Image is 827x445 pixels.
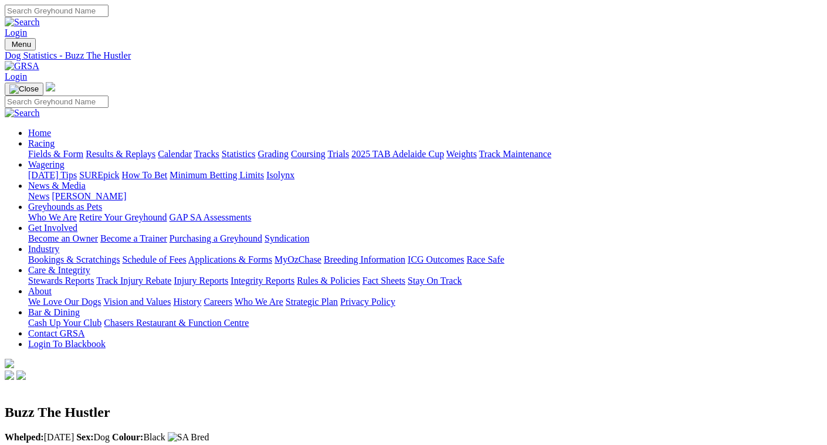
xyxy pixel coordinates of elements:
a: Home [28,128,51,138]
a: Who We Are [28,212,77,222]
a: Statistics [222,149,256,159]
img: Search [5,108,40,118]
a: Bar & Dining [28,307,80,317]
a: Login [5,72,27,81]
input: Search [5,5,109,17]
img: logo-grsa-white.png [5,359,14,368]
a: Applications & Forms [188,254,272,264]
a: News & Media [28,181,86,191]
a: History [173,297,201,307]
a: Schedule of Fees [122,254,186,264]
a: Become an Owner [28,233,98,243]
a: Vision and Values [103,297,171,307]
a: Dog Statistics - Buzz The Hustler [5,50,822,61]
a: Integrity Reports [231,276,294,286]
img: SA Bred [168,432,209,443]
div: Bar & Dining [28,318,822,328]
div: News & Media [28,191,822,202]
img: Close [9,84,39,94]
a: Chasers Restaurant & Function Centre [104,318,249,328]
a: ICG Outcomes [408,254,464,264]
img: Search [5,17,40,28]
a: Who We Are [235,297,283,307]
a: Industry [28,244,59,254]
a: SUREpick [79,170,119,180]
div: Care & Integrity [28,276,822,286]
img: GRSA [5,61,39,72]
div: Wagering [28,170,822,181]
a: About [28,286,52,296]
div: Get Involved [28,233,822,244]
a: Stewards Reports [28,276,94,286]
h2: Buzz The Hustler [5,405,822,420]
a: Become a Trainer [100,233,167,243]
div: About [28,297,822,307]
a: News [28,191,49,201]
input: Search [5,96,109,108]
a: Privacy Policy [340,297,395,307]
b: Sex: [76,432,93,442]
a: MyOzChase [274,254,321,264]
a: Track Maintenance [479,149,551,159]
a: Weights [446,149,477,159]
a: Fact Sheets [362,276,405,286]
a: Wagering [28,159,65,169]
a: How To Bet [122,170,168,180]
a: GAP SA Assessments [170,212,252,222]
a: [PERSON_NAME] [52,191,126,201]
div: Racing [28,149,822,159]
a: Race Safe [466,254,504,264]
a: Contact GRSA [28,328,84,338]
a: Results & Replays [86,149,155,159]
a: Breeding Information [324,254,405,264]
a: Injury Reports [174,276,228,286]
div: Greyhounds as Pets [28,212,822,223]
a: [DATE] Tips [28,170,77,180]
a: Strategic Plan [286,297,338,307]
img: logo-grsa-white.png [46,82,55,91]
div: Industry [28,254,822,265]
span: Menu [12,40,31,49]
span: [DATE] [5,432,74,442]
a: Grading [258,149,289,159]
a: Fields & Form [28,149,83,159]
a: Calendar [158,149,192,159]
a: Greyhounds as Pets [28,202,102,212]
a: Coursing [291,149,326,159]
a: Tracks [194,149,219,159]
a: Minimum Betting Limits [170,170,264,180]
a: 2025 TAB Adelaide Cup [351,149,444,159]
a: We Love Our Dogs [28,297,101,307]
a: Track Injury Rebate [96,276,171,286]
a: Rules & Policies [297,276,360,286]
b: Whelped: [5,432,44,442]
a: Retire Your Greyhound [79,212,167,222]
img: twitter.svg [16,371,26,380]
a: Syndication [265,233,309,243]
a: Get Involved [28,223,77,233]
a: Login To Blackbook [28,339,106,349]
button: Toggle navigation [5,83,43,96]
a: Careers [204,297,232,307]
a: Racing [28,138,55,148]
span: Black [112,432,165,442]
b: Colour: [112,432,143,442]
a: Care & Integrity [28,265,90,275]
button: Toggle navigation [5,38,36,50]
a: Purchasing a Greyhound [170,233,262,243]
a: Isolynx [266,170,294,180]
a: Stay On Track [408,276,462,286]
a: Trials [327,149,349,159]
img: facebook.svg [5,371,14,380]
span: Dog [76,432,110,442]
a: Cash Up Your Club [28,318,101,328]
a: Bookings & Scratchings [28,254,120,264]
a: Login [5,28,27,38]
